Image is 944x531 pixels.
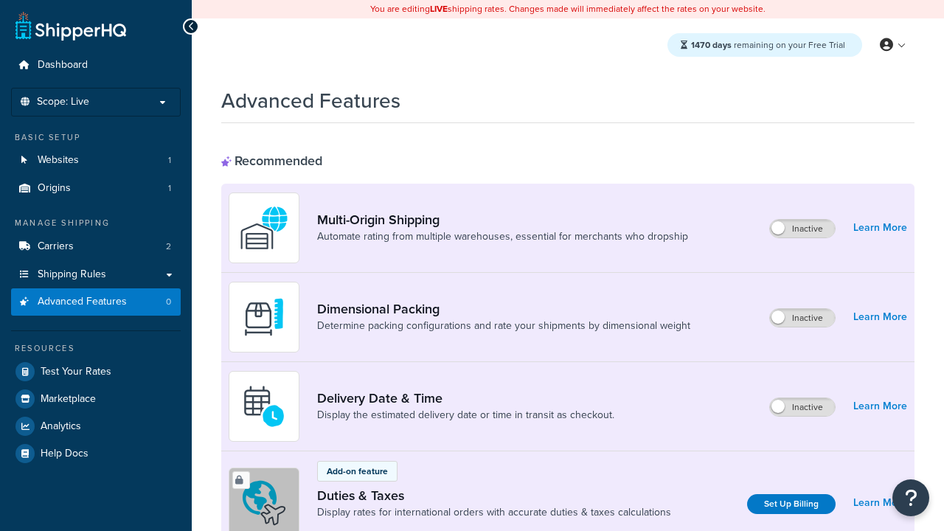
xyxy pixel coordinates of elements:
[11,342,181,355] div: Resources
[770,309,835,327] label: Inactive
[37,96,89,108] span: Scope: Live
[166,240,171,253] span: 2
[317,390,614,406] a: Delivery Date & Time
[11,131,181,144] div: Basic Setup
[430,2,448,15] b: LIVE
[11,147,181,174] a: Websites1
[11,52,181,79] a: Dashboard
[11,413,181,440] a: Analytics
[166,296,171,308] span: 0
[221,153,322,169] div: Recommended
[11,386,181,412] a: Marketplace
[38,59,88,72] span: Dashboard
[317,319,690,333] a: Determine packing configurations and rate your shipments by dimensional weight
[853,307,907,327] a: Learn More
[238,291,290,343] img: DTVBYsAAAAAASUVORK5CYII=
[853,493,907,513] a: Learn More
[11,233,181,260] li: Carriers
[11,217,181,229] div: Manage Shipping
[11,233,181,260] a: Carriers2
[11,288,181,316] a: Advanced Features0
[221,86,400,115] h1: Advanced Features
[168,154,171,167] span: 1
[317,505,671,520] a: Display rates for international orders with accurate duties & taxes calculations
[11,147,181,174] li: Websites
[168,182,171,195] span: 1
[11,261,181,288] a: Shipping Rules
[38,240,74,253] span: Carriers
[317,212,688,228] a: Multi-Origin Shipping
[38,182,71,195] span: Origins
[11,358,181,385] a: Test Your Rates
[41,393,96,406] span: Marketplace
[317,408,614,423] a: Display the estimated delivery date or time in transit as checkout.
[853,396,907,417] a: Learn More
[770,220,835,237] label: Inactive
[691,38,845,52] span: remaining on your Free Trial
[38,154,79,167] span: Websites
[317,487,671,504] a: Duties & Taxes
[317,229,688,244] a: Automate rating from multiple warehouses, essential for merchants who dropship
[38,296,127,308] span: Advanced Features
[327,465,388,478] p: Add-on feature
[770,398,835,416] label: Inactive
[892,479,929,516] button: Open Resource Center
[238,381,290,432] img: gfkeb5ejjkALwAAAABJRU5ErkJggg==
[11,288,181,316] li: Advanced Features
[11,175,181,202] a: Origins1
[38,268,106,281] span: Shipping Rules
[317,301,690,317] a: Dimensional Packing
[238,202,290,254] img: WatD5o0RtDAAAAAElFTkSuQmCC
[747,494,836,514] a: Set Up Billing
[11,440,181,467] a: Help Docs
[41,420,81,433] span: Analytics
[41,366,111,378] span: Test Your Rates
[41,448,88,460] span: Help Docs
[853,218,907,238] a: Learn More
[11,175,181,202] li: Origins
[691,38,732,52] strong: 1470 days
